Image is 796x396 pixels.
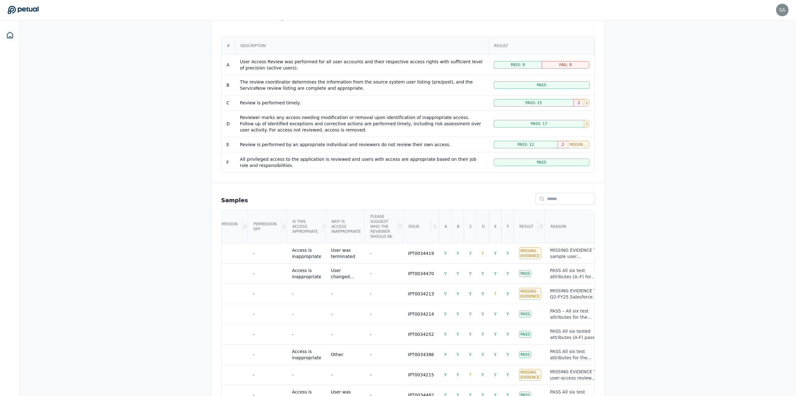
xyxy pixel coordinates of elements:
span: Y [494,312,497,317]
span: ? [469,372,471,377]
span: Pass: 12 [517,142,534,147]
div: IPT0034419 [408,250,434,256]
td: C [221,95,235,110]
span: Y [444,251,447,256]
div: PASS All six tested attributes (A-F) passed: the FY25-Q2 Salesforce User Access Review included e... [550,328,602,341]
span: Pass [537,160,546,165]
span: Y [494,372,497,377]
div: F [502,210,514,243]
div: - [253,351,255,358]
span: Y [482,332,484,337]
div: Review is performed timely. [240,100,483,106]
div: - [331,331,332,337]
td: B [221,75,235,95]
span: Y [494,332,497,337]
span: Missing Evidence: 4 [570,142,588,147]
span: Y [469,352,472,357]
div: Pass [519,351,531,358]
div: - [331,372,332,378]
span: Y [507,352,509,357]
div: Description [235,37,488,54]
div: Result [514,210,538,243]
div: Permission on [209,210,242,243]
div: Missing Evidence [519,288,541,300]
div: - [370,372,371,378]
td: F [221,152,235,172]
span: Y [457,251,459,256]
div: PASS – All six test attributes for the sampled Salesforce user access review passed without excep... [550,308,602,320]
div: Pass [519,270,531,277]
div: - [253,331,255,337]
div: Reason [546,210,607,243]
span: Y [457,332,459,337]
span: Y [469,251,472,256]
span: Y [469,332,472,337]
td: D [221,110,235,137]
div: A [439,210,452,243]
a: Go to Dashboard [7,6,39,14]
div: Result [489,37,594,54]
div: MISSING EVIDENCE The Q2-FY25 Salesforce User-Access Review successfully included the sampled user... [550,288,602,300]
div: - [253,250,255,256]
div: E [489,210,502,243]
span: Y [444,291,447,296]
div: - [370,351,371,358]
span: 1 [585,100,588,105]
div: - [292,331,294,337]
span: Y [507,332,509,337]
span: Y [494,271,497,276]
span: Y [444,372,447,377]
span: Y [469,312,472,317]
span: Y [482,291,484,296]
div: MISSING EVIDENCE The sample user ([PERSON_NAME][EMAIL_ADDRESS][PERSON_NAME][DOMAIN_NAME]) was pro... [550,247,602,260]
div: IPT0034386 [408,351,434,358]
span: Y [494,251,497,256]
div: The review coordinator determines the information from the source system user listing (pre/post),... [240,79,483,91]
span: 1 [585,121,588,126]
div: - [292,372,294,378]
span: Pass: 9 [511,62,525,67]
div: IPT0034215 [408,372,434,378]
div: Pass [519,311,531,317]
img: sahil.gupta@toasttab.com [776,4,789,16]
div: Pass [519,331,531,338]
span: Y [494,352,497,357]
div: Reviewer marks any access needing modification or removal upon identification of inappropriate ac... [240,114,483,133]
span: Y [482,372,484,377]
div: Why Is access inappropriate [326,210,366,243]
span: ? [494,291,496,296]
div: Missing Evidence [519,247,541,259]
span: Y [482,312,484,317]
div: Other [331,351,343,358]
div: User changed roles [331,267,360,280]
div: Permission off [248,210,281,243]
div: - [253,311,255,317]
div: User was terminated [331,247,360,260]
span: 2 [562,142,564,147]
div: - [370,331,371,337]
span: 2 [578,100,580,105]
span: Fail: 9 [559,62,572,67]
div: - [370,270,371,277]
div: Issue [404,210,431,243]
span: Y [469,291,472,296]
div: - [370,311,371,317]
span: Y [444,332,447,337]
span: Y [444,352,447,357]
div: - [331,311,332,317]
span: Y [482,271,484,276]
div: - [253,270,255,277]
div: MISSING EVIDENCE The user‐access review controls for the sampled Salesforce account generally ope... [550,369,602,381]
span: Y [507,372,509,377]
span: Y [457,291,459,296]
span: Y [507,251,509,256]
div: PASS All six test attributes for the Salesforce Q2 FY25 User Access Review sample ([PERSON_NAME])... [550,348,602,361]
div: C [464,210,477,243]
div: IPT0034213 [408,291,434,297]
span: Y [457,271,459,276]
div: Access is inappropriate [292,247,321,260]
div: Missing Evidence [519,369,541,381]
div: - [253,291,255,297]
span: Pass: 15 [525,100,542,105]
div: B [452,210,464,243]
